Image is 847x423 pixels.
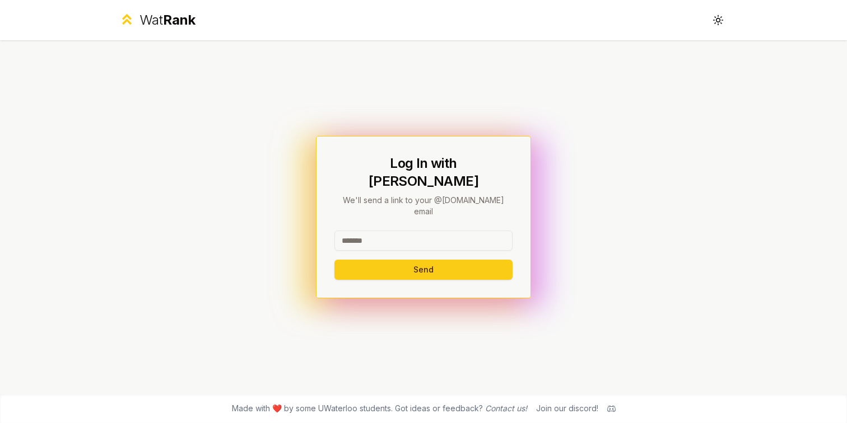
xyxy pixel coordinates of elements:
[139,11,196,29] div: Wat
[334,195,513,217] p: We'll send a link to your @[DOMAIN_NAME] email
[334,154,513,190] h1: Log In with [PERSON_NAME]
[163,12,196,28] span: Rank
[536,403,598,414] div: Join our discord!
[232,403,527,414] span: Made with ❤️ by some UWaterloo students. Got ideas or feedback?
[334,260,513,280] button: Send
[485,403,527,413] a: Contact us!
[119,11,196,29] a: WatRank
